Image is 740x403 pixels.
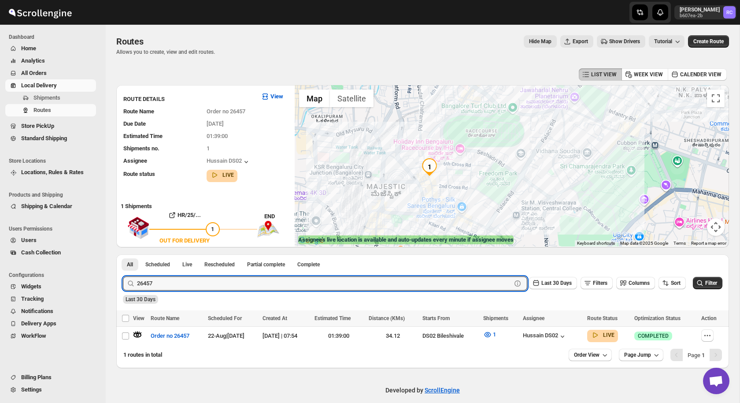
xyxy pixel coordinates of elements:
span: Distance (KMs) [369,315,405,321]
button: Export [560,35,593,48]
div: [DATE] | 07:54 [263,332,310,340]
button: Users [5,234,96,246]
button: Last 30 Days [529,277,577,289]
span: Complete [297,261,320,268]
span: Scheduled [145,261,170,268]
button: Tracking [5,293,96,305]
button: Tutorial [649,35,684,48]
div: 1 [421,158,438,176]
span: Dashboard [9,34,100,41]
button: HR/25/... [149,208,220,222]
a: Report a map error [691,241,726,246]
span: Widgets [21,283,41,290]
span: Created At [263,315,287,321]
span: Routes [33,107,51,113]
b: LIVE [603,332,614,338]
span: Configurations [9,272,100,279]
button: Delivery Apps [5,317,96,330]
button: WorkFlow [5,330,96,342]
span: All Orders [21,70,47,76]
span: COMPLETED [638,332,669,340]
span: Order no 26457 [151,332,189,340]
span: Starts From [422,315,450,321]
span: Scheduled For [208,315,242,321]
span: Route status [123,171,155,177]
span: CALENDER VIEW [680,71,721,78]
span: Standard Shipping [21,135,67,142]
button: Locations, Rules & Rates [5,166,96,179]
button: Keyboard shortcuts [577,240,615,246]
span: Routes [116,36,144,47]
span: Local Delivery [21,82,57,89]
span: Delivery Apps [21,320,56,327]
button: Map camera controls [707,218,725,236]
span: Filter [705,280,717,286]
button: Show satellite imagery [330,90,374,107]
button: Order View [569,349,612,361]
span: 1 [211,226,214,232]
button: Hussain DS02 [523,332,567,341]
span: All [127,261,133,268]
span: Order no 26457 [207,108,245,115]
span: Users [21,237,37,243]
span: Route Status [587,315,618,321]
span: Analytics [21,57,45,64]
span: WEEK VIEW [634,71,663,78]
button: Hussain DS02 [207,157,251,166]
span: LIST VIEW [591,71,617,78]
b: 1 Shipments [116,198,152,209]
label: Assignee's live location is available and auto-updates every minute if assignee moves [298,235,514,244]
button: Toggle fullscreen view [707,90,725,107]
a: Open chat [703,368,729,394]
button: Shipments [5,92,96,104]
span: Map data ©2025 Google [620,241,668,246]
span: Page [688,352,705,358]
button: All Orders [5,67,96,79]
button: 1 [478,328,501,342]
span: Home [21,45,36,52]
span: Assignee [523,315,544,321]
button: Show street map [299,90,330,107]
nav: Pagination [670,349,722,361]
img: ScrollEngine [7,1,73,23]
b: HR/25/... [178,212,201,218]
p: Allows you to create, view and edit routes. [116,49,215,56]
img: shop.svg [127,211,149,245]
span: Settings [21,386,42,393]
span: 1 [207,145,210,152]
span: Users Permissions [9,225,100,232]
text: RC [726,10,733,15]
div: 01:39:00 [314,332,363,340]
span: Page Jump [624,351,651,358]
span: Shipments no. [123,145,159,152]
span: Cash Collection [21,249,61,256]
span: Rahul Chopra [723,6,736,19]
span: Assignee [123,157,147,164]
span: 01:39:00 [207,133,228,139]
span: Estimated Time [123,133,163,139]
span: Billing Plans [21,374,52,381]
span: [DATE] [207,120,224,127]
span: Tracking [21,295,44,302]
button: CALENDER VIEW [668,68,727,81]
p: [PERSON_NAME] [680,6,720,13]
div: DS02 Bileshivale [422,332,478,340]
button: Map action label [524,35,557,48]
span: Export [573,38,588,45]
span: Rescheduled [204,261,235,268]
span: Store Locations [9,157,100,164]
a: ScrollEngine [425,387,460,394]
span: Sort [671,280,681,286]
a: Open this area in Google Maps (opens a new window) [297,235,326,246]
button: View [255,90,289,104]
b: LIVE [222,172,234,178]
button: All routes [122,258,138,271]
span: Columns [629,280,650,286]
button: Page Jump [619,349,663,361]
span: Action [701,315,717,321]
button: Show Drivers [597,35,645,48]
span: Locations, Rules & Rates [21,169,84,175]
button: Analytics [5,55,96,67]
button: LIST VIEW [579,68,622,81]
